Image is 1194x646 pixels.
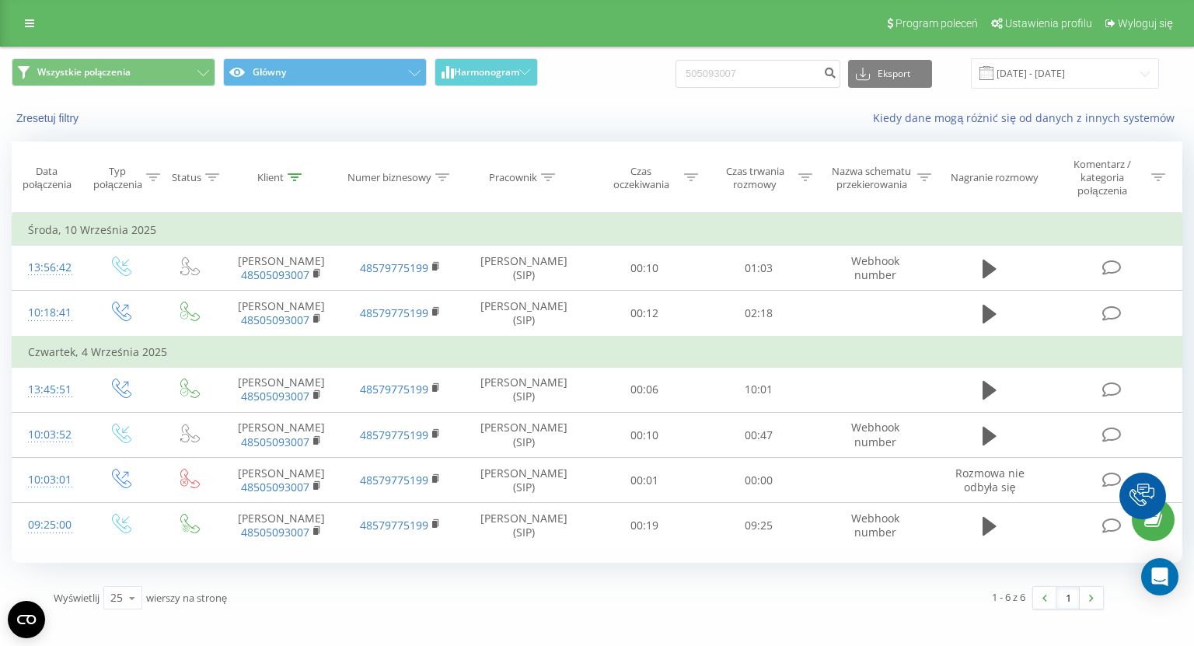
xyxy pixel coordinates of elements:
td: [PERSON_NAME] [222,503,341,548]
a: 48505093007 [241,313,309,327]
a: 48505093007 [241,480,309,494]
div: Klient [257,171,284,184]
td: 09:25 [702,503,816,548]
a: 48505093007 [241,267,309,282]
td: [PERSON_NAME] (SIP) [459,458,588,503]
td: [PERSON_NAME] (SIP) [459,246,588,291]
button: Open CMP widget [8,601,45,638]
div: 10:03:52 [28,420,70,450]
td: [PERSON_NAME] [222,367,341,412]
span: Ustawienia profilu [1005,17,1092,30]
button: Wszystkie połączenia [12,58,215,86]
div: Data połączenia [12,165,81,191]
div: Czas oczekiwania [602,165,680,191]
td: [PERSON_NAME] (SIP) [459,413,588,458]
a: 48579775199 [360,518,428,533]
td: 00:00 [702,458,816,503]
div: 25 [110,590,123,606]
td: 02:18 [702,291,816,337]
a: 1 [1056,587,1080,609]
div: Status [172,171,201,184]
td: 00:10 [588,246,702,291]
td: 01:03 [702,246,816,291]
span: wierszy na stronę [146,591,227,605]
td: [PERSON_NAME] [222,413,341,458]
td: [PERSON_NAME] [222,291,341,337]
span: Wyloguj się [1118,17,1173,30]
div: Pracownik [489,171,537,184]
td: [PERSON_NAME] (SIP) [459,291,588,337]
td: [PERSON_NAME] (SIP) [459,503,588,548]
div: Typ połączenia [93,165,142,191]
span: Wyświetlij [54,591,99,605]
div: Open Intercom Messenger [1141,558,1178,595]
td: 00:06 [588,367,702,412]
div: Nagranie rozmowy [951,171,1039,184]
a: 48579775199 [360,428,428,442]
button: Zresetuj filtry [12,111,86,125]
td: 10:01 [702,367,816,412]
td: [PERSON_NAME] (SIP) [459,367,588,412]
td: Webhook number [816,413,935,458]
a: 48579775199 [360,260,428,275]
td: Webhook number [816,246,935,291]
td: 00:10 [588,413,702,458]
div: 10:18:41 [28,298,70,328]
button: Główny [223,58,427,86]
td: 00:12 [588,291,702,337]
td: 00:19 [588,503,702,548]
a: 48505093007 [241,389,309,403]
button: Eksport [848,60,932,88]
td: 00:01 [588,458,702,503]
span: Program poleceń [895,17,978,30]
button: Harmonogram [435,58,538,86]
a: 48505093007 [241,525,309,539]
td: Webhook number [816,503,935,548]
a: 48579775199 [360,382,428,396]
td: [PERSON_NAME] [222,246,341,291]
div: 13:56:42 [28,253,70,283]
input: Wyszukiwanie według numeru [676,60,840,88]
div: Numer biznesowy [347,171,431,184]
a: 48505093007 [241,435,309,449]
span: Rozmowa nie odbyła się [955,466,1025,494]
td: Środa, 10 Września 2025 [12,215,1182,246]
a: 48579775199 [360,473,428,487]
td: Czwartek, 4 Września 2025 [12,337,1182,368]
a: 48579775199 [360,306,428,320]
div: Komentarz / kategoria połączenia [1056,158,1147,197]
td: [PERSON_NAME] [222,458,341,503]
div: 1 - 6 z 6 [992,589,1025,605]
div: 09:25:00 [28,510,70,540]
div: Nazwa schematu przekierowania [830,165,913,191]
div: Czas trwania rozmowy [716,165,794,191]
td: 00:47 [702,413,816,458]
span: Wszystkie połączenia [37,66,131,79]
a: Kiedy dane mogą różnić się od danych z innych systemów [873,110,1182,125]
div: 13:45:51 [28,375,70,405]
div: 10:03:01 [28,465,70,495]
span: Harmonogram [454,67,519,78]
